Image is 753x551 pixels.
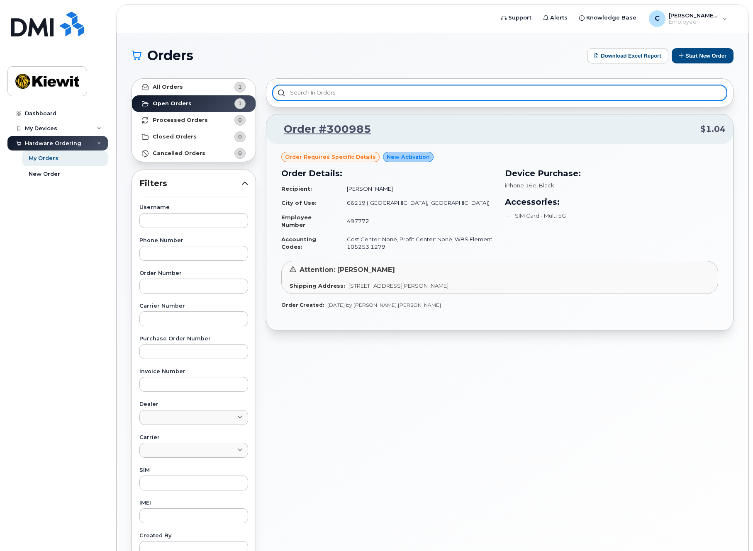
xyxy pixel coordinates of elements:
label: Carrier [139,435,248,440]
a: Open Orders1 [132,95,256,112]
span: 0 [238,116,242,124]
span: Attention: [PERSON_NAME] [300,266,395,274]
strong: Processed Orders [153,117,208,124]
strong: Order Created: [281,302,324,308]
label: Carrier Number [139,303,248,309]
label: Username [139,205,248,210]
strong: Accounting Codes: [281,236,316,250]
strong: Cancelled Orders [153,150,205,157]
span: $1.04 [700,123,726,135]
a: Order #300985 [274,122,371,137]
strong: Open Orders [153,100,192,107]
label: Phone Number [139,238,248,243]
td: 66219 ([GEOGRAPHIC_DATA], [GEOGRAPHIC_DATA]) [339,196,495,210]
iframe: Messenger Launcher [717,515,747,545]
label: Invoice Number [139,369,248,374]
label: Order Number [139,271,248,276]
span: 1 [238,100,242,107]
a: Cancelled Orders0 [132,145,256,162]
span: [STREET_ADDRESS][PERSON_NAME] [348,282,448,289]
span: Order requires Specific details [285,153,376,161]
strong: All Orders [153,84,183,90]
td: 497772 [339,210,495,232]
a: Closed Orders0 [132,129,256,145]
strong: Employee Number [281,214,312,228]
span: Orders [147,49,193,62]
h3: Accessories: [505,196,719,208]
span: Filters [139,177,241,189]
button: Start New Order [672,48,734,63]
span: 0 [238,149,242,157]
span: iPhone 16e [505,182,536,189]
strong: City of Use: [281,199,317,206]
strong: Shipping Address: [290,282,345,289]
a: Processed Orders0 [132,112,256,129]
strong: Recipient: [281,185,312,192]
span: 1 [238,83,242,91]
td: Cost Center: None, Profit Center: None, WBS Element: 105253.1279 [339,232,495,254]
span: 0 [238,133,242,141]
input: Search in orders [273,85,726,100]
label: Dealer [139,402,248,407]
span: New Activation [387,153,430,161]
span: , Black [536,182,554,189]
label: Created By [139,533,248,539]
strong: Closed Orders [153,134,197,140]
td: [PERSON_NAME] [339,182,495,196]
h3: Order Details: [281,167,495,180]
label: IMEI [139,500,248,506]
label: Purchase Order Number [139,336,248,342]
h3: Device Purchase: [505,167,719,180]
a: All Orders1 [132,79,256,95]
span: [DATE] by [PERSON_NAME].[PERSON_NAME] [327,302,441,308]
button: Download Excel Report [587,48,668,63]
label: SIM [139,468,248,473]
li: SIM Card - Multi 5G [505,212,719,220]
